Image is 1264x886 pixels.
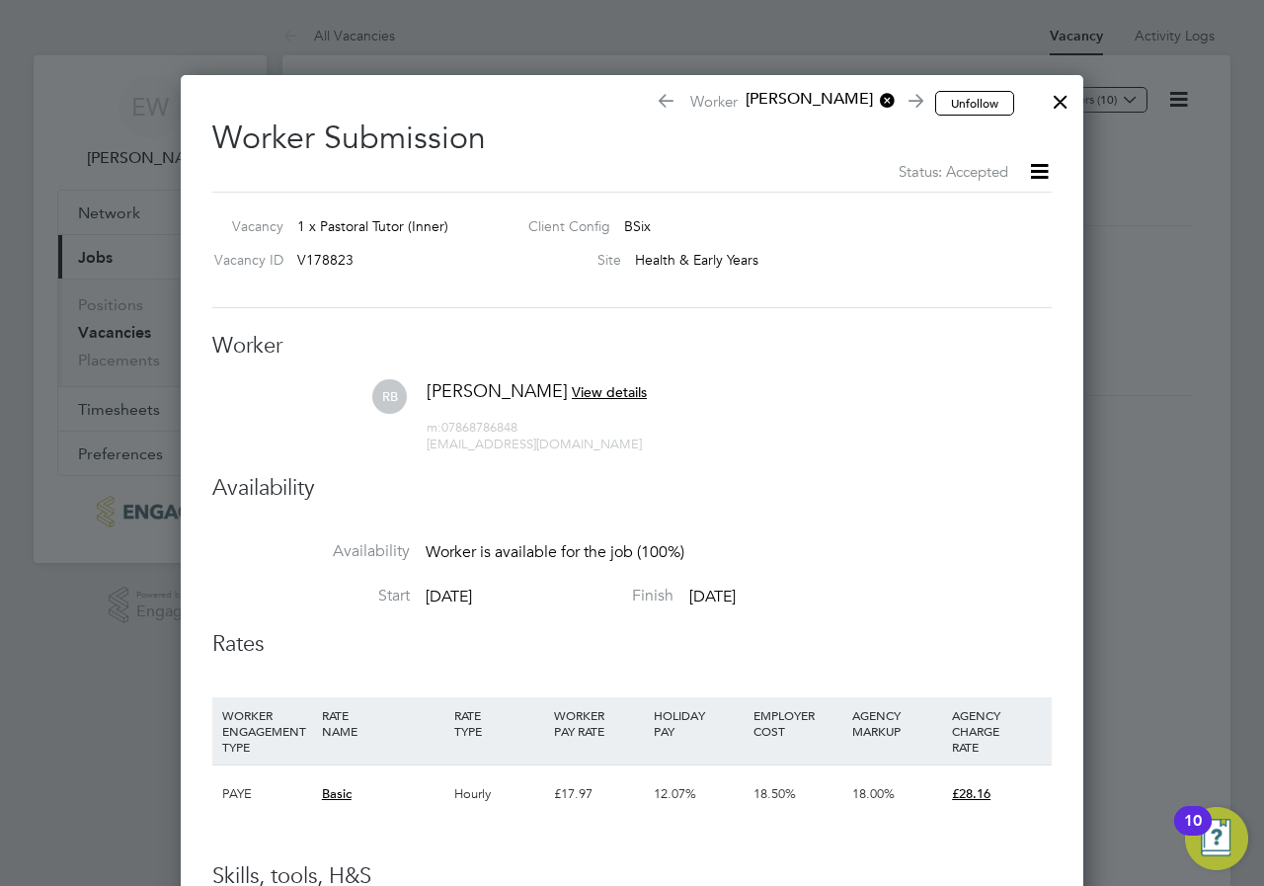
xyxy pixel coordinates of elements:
[217,765,317,823] div: PAYE
[427,419,441,436] span: m:
[297,251,354,269] span: V178823
[217,697,317,765] div: WORKER ENGAGEMENT TYPE
[952,785,990,802] span: £28.16
[427,419,517,436] span: 07868786848
[753,785,796,802] span: 18.50%
[449,765,549,823] div: Hourly
[212,630,1052,659] h3: Rates
[656,89,920,117] span: Worker
[549,765,649,823] div: £17.97
[426,587,472,606] span: [DATE]
[1185,807,1248,870] button: Open Resource Center, 10 new notifications
[426,542,684,562] span: Worker is available for the job (100%)
[322,785,352,802] span: Basic
[852,785,895,802] span: 18.00%
[372,379,407,414] span: RB
[935,91,1014,117] button: Unfollow
[449,697,549,749] div: RATE TYPE
[427,379,568,402] span: [PERSON_NAME]
[212,586,410,606] label: Start
[738,89,896,111] span: [PERSON_NAME]
[513,217,610,235] label: Client Config
[317,697,449,749] div: RATE NAME
[847,697,947,749] div: AGENCY MARKUP
[689,587,736,606] span: [DATE]
[649,697,749,749] div: HOLIDAY PAY
[749,697,848,749] div: EMPLOYER COST
[204,217,283,235] label: Vacancy
[572,383,647,401] span: View details
[513,251,621,269] label: Site
[624,217,651,235] span: BSix
[427,436,642,452] span: [EMAIL_ADDRESS][DOMAIN_NAME]
[297,217,448,235] span: 1 x Pastoral Tutor (Inner)
[654,785,696,802] span: 12.07%
[212,332,1052,361] h3: Worker
[1184,821,1202,846] div: 10
[476,586,673,606] label: Finish
[212,474,1052,503] h3: Availability
[549,697,649,749] div: WORKER PAY RATE
[212,541,410,562] label: Availability
[947,697,1047,765] div: AGENCY CHARGE RATE
[212,103,1052,184] h2: Worker Submission
[635,251,758,269] span: Health & Early Years
[899,162,1008,181] span: Status: Accepted
[204,251,283,269] label: Vacancy ID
